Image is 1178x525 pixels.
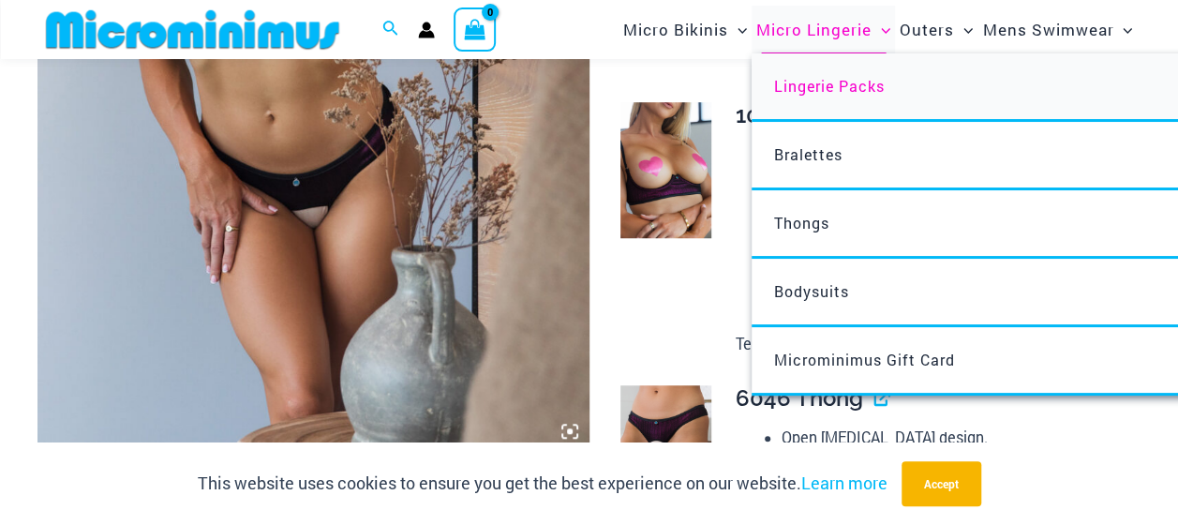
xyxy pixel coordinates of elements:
img: MM SHOP LOGO FLAT [38,8,347,51]
nav: Site Navigation [616,3,1141,56]
a: Micro LingerieMenu ToggleMenu Toggle [752,6,895,53]
span: Thongs [774,213,829,232]
span: Bodysuits [774,281,849,301]
span: Bralettes [774,144,842,164]
a: Mens SwimwearMenu ToggleMenu Toggle [977,6,1137,53]
img: Nights Fall Pink 6046 Thong [620,385,711,521]
a: OutersMenu ToggleMenu Toggle [895,6,977,53]
p: Temporarily unavailable [736,330,1126,358]
img: Nights Fall Pink 1036 Bra [620,102,711,238]
span: Micro Bikinis [623,6,728,53]
span: 1036 Bra [736,101,828,128]
span: Lingerie Packs [774,76,885,96]
a: Search icon link [382,18,399,42]
button: Accept [902,461,981,506]
a: View Shopping Cart, empty [454,7,497,51]
p: This website uses cookies to ensure you get the best experience on our website. [198,470,887,498]
span: Menu Toggle [1113,6,1132,53]
span: Outers [900,6,954,53]
span: 6046 Thong [736,384,863,412]
li: Open [MEDICAL_DATA] design. [782,424,1126,452]
a: Micro BikinisMenu ToggleMenu Toggle [619,6,752,53]
a: Account icon link [418,22,435,38]
span: Microminimus Gift Card [774,350,955,369]
span: Micro Lingerie [756,6,872,53]
a: Learn more [801,472,887,494]
span: Mens Swimwear [982,6,1113,53]
span: Menu Toggle [954,6,973,53]
span: Menu Toggle [728,6,747,53]
span: Menu Toggle [872,6,890,53]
